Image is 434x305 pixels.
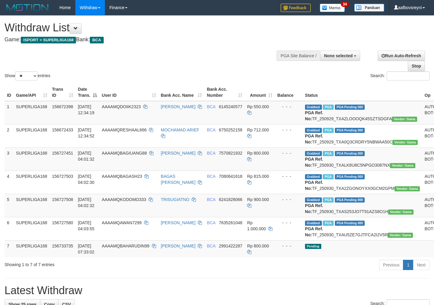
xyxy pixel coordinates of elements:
th: Game/API: activate to sort column ascending [14,84,50,101]
span: Grabbed [305,221,322,226]
span: Marked by aafchoeunmanni [323,197,333,203]
td: 3 [5,147,14,171]
span: 156733735 [52,244,73,248]
span: Rp 712.000 [247,127,269,132]
td: TF_250930_TXAU5ZE7GJTFCA2I2V5R [303,217,422,240]
th: User ID: activate to sort column ascending [99,84,159,101]
span: PGA Pending [335,221,365,226]
th: Amount: activate to sort column ascending [245,84,275,101]
th: Bank Acc. Number: activate to sort column ascending [204,84,245,101]
span: AAAAMQBAHARUDIN99 [102,244,149,248]
th: Date Trans.: activate to sort column descending [76,84,99,101]
span: Rp 1.000.000 [247,220,266,231]
td: TF_250929_TXA0Q3CRDRY5NBWAA50C [303,124,422,147]
span: BCA [207,151,215,156]
span: AAAAMQAWAN7299 [102,220,142,225]
span: Copy 6750252158 to clipboard [219,127,242,132]
span: BCA [207,174,215,179]
span: Vendor URL: https://trx31.1velocity.biz [388,233,413,238]
a: [PERSON_NAME] [161,151,196,156]
a: Next [413,260,429,270]
span: 156672398 [52,104,73,109]
span: [DATE] 07:33:02 [78,244,95,254]
span: Vendor URL: https://trx31.1velocity.biz [388,209,414,215]
span: [DATE] 12:34:52 [78,127,95,138]
span: Pending [305,244,321,249]
span: [DATE] 04:02:30 [78,174,95,185]
span: Marked by aafsoycanthlai [323,105,333,110]
span: Marked by aafchoeunmanni [323,174,333,179]
th: Status [303,84,422,101]
td: 5 [5,194,14,217]
span: PGA Pending [335,128,365,133]
span: PGA Pending [335,174,365,179]
a: BAGAS [PERSON_NAME] [161,174,196,185]
span: Rp 550.000 [247,104,269,109]
button: None selected [320,51,360,61]
img: panduan.png [354,4,384,12]
td: 6 [5,217,14,240]
th: Balance [275,84,303,101]
td: SUPERLIGA168 [14,101,50,124]
span: Rp 815.000 [247,174,269,179]
a: [PERSON_NAME] [161,244,196,248]
label: Search: [370,71,429,80]
th: ID [5,84,14,101]
span: None selected [324,53,353,58]
span: Copy 7635261048 to clipboard [219,220,242,225]
td: 7 [5,240,14,257]
div: - - - [277,104,300,110]
span: 156727508 [52,197,73,202]
td: TF_250929_TXAZLOOOQK45SZTSDGFA [303,101,422,124]
span: AAAAMQRESHAAL666 [102,127,147,132]
img: MOTION_logo.png [5,3,50,12]
span: 34 [341,2,349,7]
div: - - - [277,150,300,156]
span: AAAAMQBAGIUANG88 [102,151,147,156]
span: BCA [207,104,215,109]
td: SUPERLIGA168 [14,147,50,171]
a: 1 [403,260,413,270]
span: [DATE] 04:03:55 [78,220,95,231]
span: Copy 2991422287 to clipboard [219,244,242,248]
span: Vendor URL: https://trx31.1velocity.biz [392,140,418,145]
span: AAAAMQDOIIK2323 [102,104,141,109]
th: Trans ID: activate to sort column ascending [50,84,76,101]
span: Marked by aafchoeunmanni [323,151,333,156]
h4: Game: Bank: [5,37,283,43]
td: 2 [5,124,14,147]
a: [PERSON_NAME] [161,104,196,109]
span: [DATE] 12:34:19 [78,104,95,115]
span: 156672433 [52,127,73,132]
span: Marked by aafsoycanthlai [323,128,333,133]
td: 1 [5,101,14,124]
a: Stop [408,61,425,71]
input: Search: [387,71,429,80]
img: Feedback.jpg [281,4,311,12]
span: Copy 6145240577 to clipboard [219,104,242,109]
div: - - - [277,197,300,203]
div: PGA Site Balance / [277,51,320,61]
b: PGA Ref. No: [305,134,323,144]
label: Show entries [5,71,50,80]
a: Previous [379,260,403,270]
span: 156727451 [52,151,73,156]
a: TRISUGIATNO [161,197,190,202]
span: Marked by aafchoeunmanni [323,221,333,226]
b: PGA Ref. No: [305,157,323,168]
span: 156727580 [52,220,73,225]
span: Vendor URL: https://trx31.1velocity.biz [390,163,415,168]
span: Grabbed [305,128,322,133]
a: MOCHAMAD ARIEF [161,127,200,132]
b: PGA Ref. No: [305,180,323,191]
b: PGA Ref. No: [305,226,323,237]
b: PGA Ref. No: [305,203,323,214]
span: Rp 900.000 [247,197,269,202]
div: - - - [277,243,300,249]
div: - - - [277,220,300,226]
td: SUPERLIGA168 [14,240,50,257]
span: BCA [207,220,215,225]
h1: Withdraw List [5,22,283,34]
span: PGA Pending [335,197,365,203]
b: PGA Ref. No: [305,110,323,121]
